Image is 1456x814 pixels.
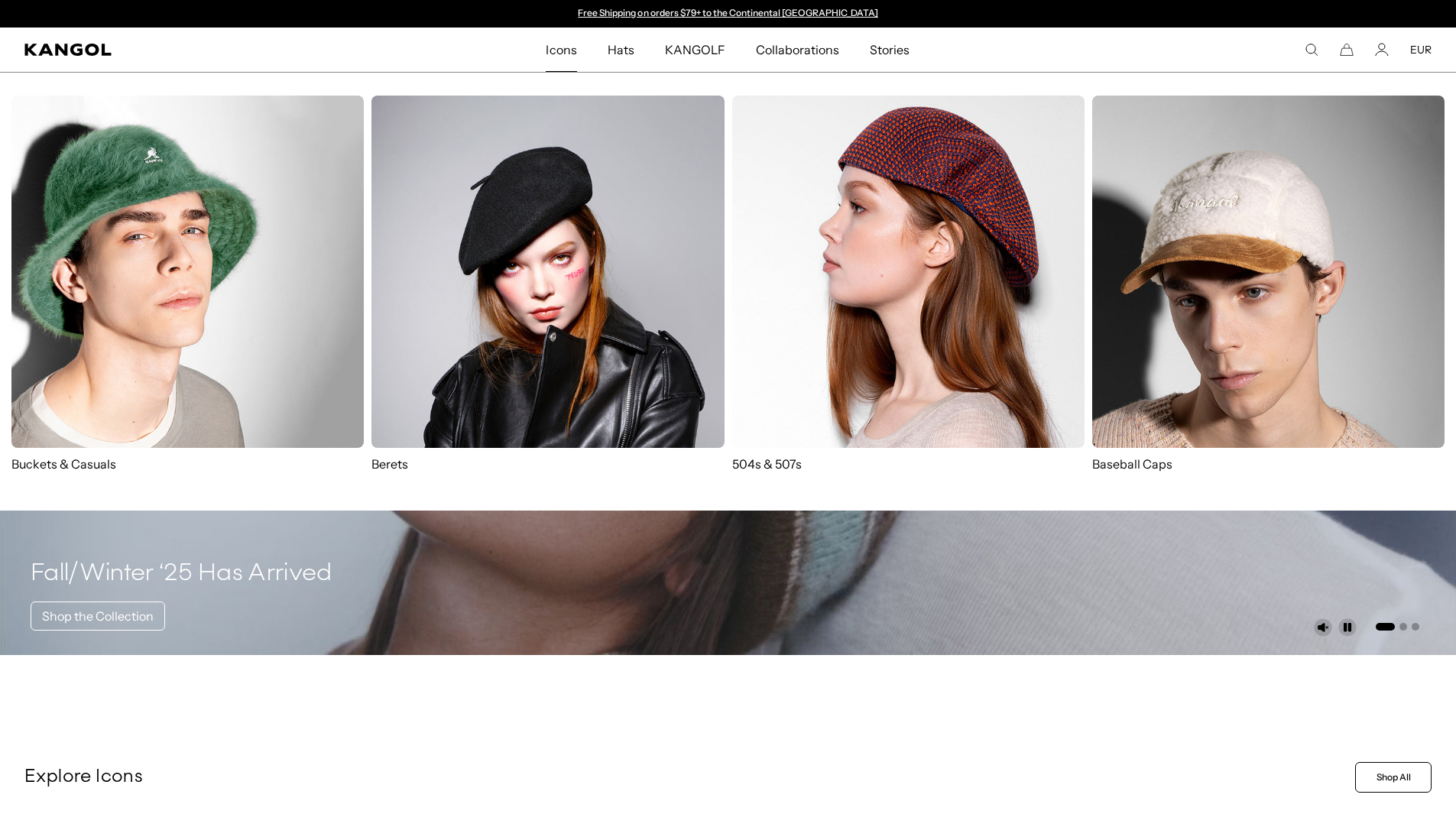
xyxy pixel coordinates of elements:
[11,456,364,472] p: Buckets & Casuals
[11,96,364,472] a: Buckets & Casuals
[1340,43,1354,57] button: Cart
[1412,623,1419,631] button: Go to slide 3
[1410,43,1432,57] button: EUR
[756,28,839,72] span: Collaborations
[371,456,724,472] p: Berets
[371,96,724,472] a: Berets
[650,28,741,72] a: KANGOLF
[732,96,1085,472] a: 504s & 507s
[530,28,592,72] a: Icons
[732,456,1085,472] p: 504s & 507s
[578,7,878,18] a: Free Shipping on orders $79+ to the Continental [GEOGRAPHIC_DATA]
[571,8,886,20] div: 1 of 2
[741,28,854,72] a: Collaborations
[571,8,886,20] div: Announcement
[608,28,634,72] span: Hats
[571,8,886,20] slideshow-component: Announcement bar
[1375,43,1389,57] a: Account
[592,28,650,72] a: Hats
[1314,618,1332,637] button: Unmute
[31,559,332,589] h4: Fall/Winter ‘25 Has Arrived
[1092,456,1445,472] p: Baseball Caps
[1338,618,1357,637] button: Pause
[24,766,1349,789] p: Explore Icons
[1399,623,1407,631] button: Go to slide 2
[854,28,925,72] a: Stories
[1092,96,1445,488] a: Baseball Caps
[31,602,165,631] a: Shop the Collection
[870,28,910,72] span: Stories
[1355,762,1432,793] a: Shop All
[665,28,725,72] span: KANGOLF
[24,44,362,56] a: Kangol
[1305,43,1318,57] summary: Search here
[1376,623,1395,631] button: Go to slide 1
[1374,620,1419,632] ul: Select a slide to show
[546,28,576,72] span: Icons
